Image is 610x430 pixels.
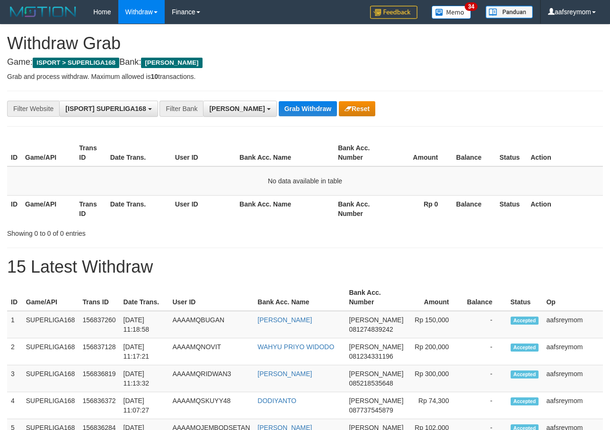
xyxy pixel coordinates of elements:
[452,139,496,166] th: Balance
[7,72,603,81] p: Grab and process withdraw. Maximum allowed is transactions.
[495,195,527,222] th: Status
[463,311,507,338] td: -
[511,317,539,325] span: Accepted
[345,284,407,311] th: Bank Acc. Number
[79,392,120,419] td: 156836372
[463,284,507,311] th: Balance
[527,195,603,222] th: Action
[22,284,79,311] th: Game/API
[79,338,120,365] td: 156837128
[254,284,345,311] th: Bank Acc. Name
[106,139,171,166] th: Date Trans.
[209,105,265,112] span: [PERSON_NAME]
[7,5,79,19] img: MOTION_logo.png
[407,311,463,338] td: Rp 150,000
[349,370,403,378] span: [PERSON_NAME]
[171,195,236,222] th: User ID
[168,365,254,392] td: AAAAMQRIDWAN3
[7,225,247,238] div: Showing 0 to 0 of 0 entries
[507,284,543,311] th: Status
[486,6,533,18] img: panduan.png
[7,338,22,365] td: 2
[7,365,22,392] td: 3
[168,392,254,419] td: AAAAMQSKUYY48
[495,139,527,166] th: Status
[120,284,169,311] th: Date Trans.
[511,344,539,352] span: Accepted
[7,139,21,166] th: ID
[349,379,393,387] span: Copy 085218535648 to clipboard
[236,139,334,166] th: Bank Acc. Name
[7,284,22,311] th: ID
[542,311,603,338] td: aafsreymom
[257,370,312,378] a: [PERSON_NAME]
[542,392,603,419] td: aafsreymom
[7,258,603,276] h1: 15 Latest Withdraw
[511,397,539,405] span: Accepted
[22,392,79,419] td: SUPERLIGA168
[59,101,158,117] button: [ISPORT] SUPERLIGA168
[65,105,146,112] span: [ISPORT] SUPERLIGA168
[7,58,603,67] h4: Game: Bank:
[349,343,403,351] span: [PERSON_NAME]
[542,284,603,311] th: Op
[75,139,106,166] th: Trans ID
[542,338,603,365] td: aafsreymom
[407,392,463,419] td: Rp 74,300
[463,365,507,392] td: -
[7,311,22,338] td: 1
[407,365,463,392] td: Rp 300,000
[168,338,254,365] td: AAAAMQNOVIT
[349,326,393,333] span: Copy 081274839242 to clipboard
[407,338,463,365] td: Rp 200,000
[120,365,169,392] td: [DATE] 11:13:32
[7,392,22,419] td: 4
[120,392,169,419] td: [DATE] 11:07:27
[452,195,496,222] th: Balance
[79,284,120,311] th: Trans ID
[388,195,452,222] th: Rp 0
[159,101,203,117] div: Filter Bank
[168,284,254,311] th: User ID
[257,316,312,324] a: [PERSON_NAME]
[7,34,603,53] h1: Withdraw Grab
[7,101,59,117] div: Filter Website
[33,58,119,68] span: ISPORT > SUPERLIGA168
[168,311,254,338] td: AAAAMQBUGAN
[334,195,388,222] th: Bank Acc. Number
[120,338,169,365] td: [DATE] 11:17:21
[141,58,202,68] span: [PERSON_NAME]
[7,166,603,196] td: No data available in table
[542,365,603,392] td: aafsreymom
[388,139,452,166] th: Amount
[7,195,21,222] th: ID
[334,139,388,166] th: Bank Acc. Number
[407,284,463,311] th: Amount
[257,343,334,351] a: WAHYU PRIYO WIDODO
[257,397,296,404] a: DODIYANTO
[463,392,507,419] td: -
[511,370,539,378] span: Accepted
[349,316,403,324] span: [PERSON_NAME]
[432,6,471,19] img: Button%20Memo.svg
[22,338,79,365] td: SUPERLIGA168
[527,139,603,166] th: Action
[463,338,507,365] td: -
[150,73,158,80] strong: 10
[236,195,334,222] th: Bank Acc. Name
[22,365,79,392] td: SUPERLIGA168
[120,311,169,338] td: [DATE] 11:18:58
[370,6,417,19] img: Feedback.jpg
[349,406,393,414] span: Copy 087737545879 to clipboard
[79,311,120,338] td: 156837260
[106,195,171,222] th: Date Trans.
[349,353,393,360] span: Copy 081234331196 to clipboard
[339,101,375,116] button: Reset
[349,397,403,404] span: [PERSON_NAME]
[21,195,75,222] th: Game/API
[22,311,79,338] td: SUPERLIGA168
[171,139,236,166] th: User ID
[75,195,106,222] th: Trans ID
[21,139,75,166] th: Game/API
[465,2,477,11] span: 34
